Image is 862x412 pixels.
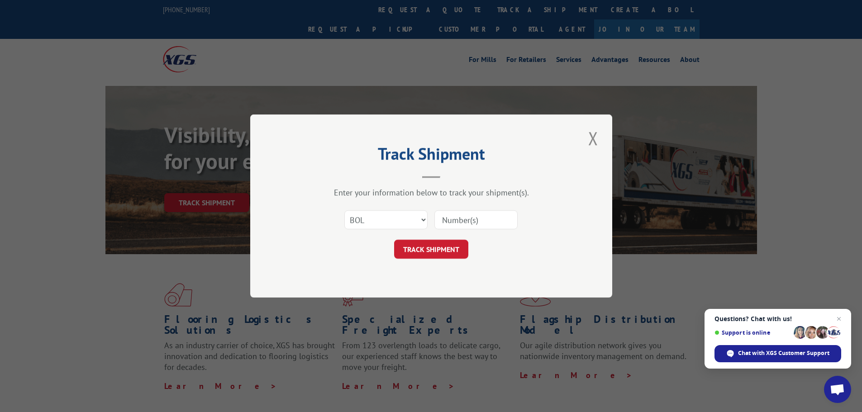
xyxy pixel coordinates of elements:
div: Enter your information below to track your shipment(s). [295,187,567,198]
button: TRACK SHIPMENT [394,240,468,259]
button: Close modal [586,126,601,151]
h2: Track Shipment [295,147,567,165]
span: Questions? Chat with us! [714,315,841,322]
span: Chat with XGS Customer Support [714,345,841,362]
a: Open chat [824,376,851,403]
input: Number(s) [434,210,518,229]
span: Chat with XGS Customer Support [738,349,829,357]
span: Support is online [714,329,791,336]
